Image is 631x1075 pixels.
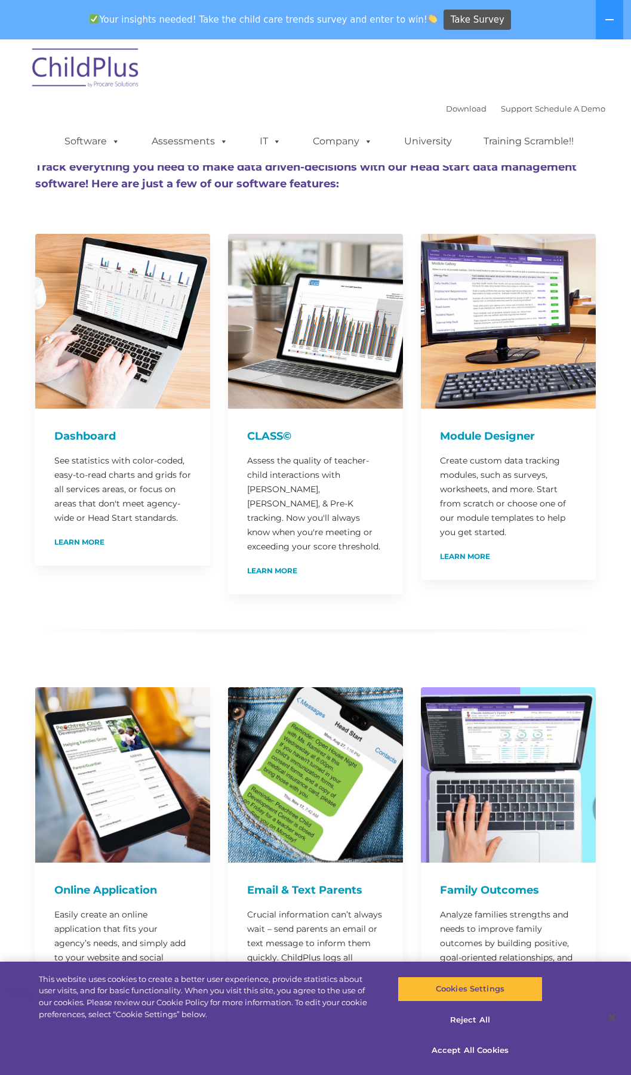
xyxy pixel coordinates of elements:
[35,687,210,862] img: OnlineApplication750_2
[535,104,605,113] a: Schedule A Demo
[247,567,297,574] a: Learn More
[398,977,543,1002] button: Cookies Settings
[26,40,146,100] img: ChildPlus by Procare Solutions
[54,428,191,444] h4: Dashboard
[247,882,384,898] h4: Email & Text Parents
[392,129,464,153] a: University
[85,8,442,31] span: Your insights needed! Take the child care trends survey and enter to win!
[140,129,240,153] a: Assessments
[421,234,596,409] img: ModuleDesigner750
[228,687,403,862] img: Email-Text750_2
[247,428,384,444] h4: CLASS©
[39,974,378,1020] div: This website uses cookies to create a better user experience, provide statistics about user visit...
[599,1004,625,1030] button: Close
[501,104,532,113] a: Support
[428,14,437,23] img: 👏
[247,907,384,979] p: Crucial information can’t always wait – send parents an email or text message to inform them quic...
[53,129,132,153] a: Software
[54,453,191,525] p: See statistics with color-coded, easy-to-read charts and grids for all services areas, or focus o...
[472,129,586,153] a: Training Scramble!!
[248,129,293,153] a: IT
[54,539,104,546] a: Learn More
[421,687,596,862] img: FEO750_2
[446,104,605,113] font: |
[398,1008,543,1033] button: Reject All
[54,907,191,993] p: Easily create an online application that fits your agency’s needs, and simply add to your website...
[90,14,99,23] img: ✅
[440,882,577,898] h4: Family Outcomes
[451,10,504,30] span: Take Survey
[440,428,577,444] h4: Module Designer
[301,129,384,153] a: Company
[444,10,511,30] a: Take Survey
[35,234,210,409] img: Dash
[398,1038,543,1063] button: Accept All Cookies
[440,453,577,539] p: Create custom data tracking modules, such as surveys, worksheets, and more. Start from scratch or...
[440,553,490,560] a: Learn More
[247,453,384,554] p: Assess the quality of teacher-child interactions with [PERSON_NAME], [PERSON_NAME], & Pre-K track...
[54,882,191,898] h4: Online Application
[228,234,403,409] img: CLASS-750
[446,104,487,113] a: Download
[440,907,577,993] p: Analyze families strengths and needs to improve family outcomes by building positive, goal-orient...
